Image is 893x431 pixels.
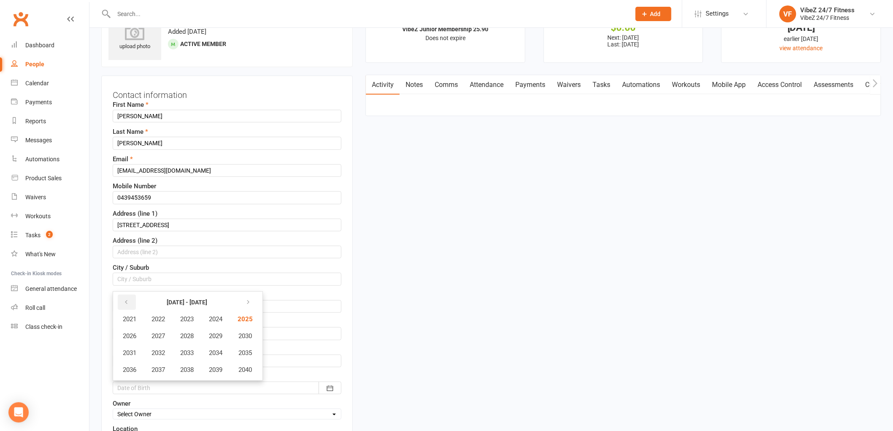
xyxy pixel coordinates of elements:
[152,349,165,357] span: 2032
[113,191,341,204] input: Mobile Number
[113,127,148,137] label: Last Name
[402,26,488,33] strong: VibeZ Junior Membership 25.90
[11,93,89,112] a: Payments
[180,349,194,357] span: 2033
[25,61,44,68] div: People
[123,315,136,323] span: 2021
[113,219,341,231] input: Address (line 1)
[10,8,31,30] a: Clubworx
[25,99,52,106] div: Payments
[25,156,60,163] div: Automations
[113,164,341,177] input: Email
[113,154,133,164] label: Email
[180,41,226,47] span: Active member
[650,11,661,17] span: Add
[180,366,194,374] span: 2038
[552,23,695,32] div: $0.00
[152,315,165,323] span: 2022
[25,80,49,87] div: Calendar
[25,304,45,311] div: Roll call
[202,345,230,361] button: 2034
[11,317,89,336] a: Class kiosk mode
[209,349,222,357] span: 2034
[25,323,62,330] div: Class check-in
[25,175,62,182] div: Product Sales
[25,232,41,239] div: Tasks
[144,345,172,361] button: 2032
[11,245,89,264] a: What's New
[123,349,136,357] span: 2031
[230,345,260,361] button: 2035
[780,45,823,52] a: view attendance
[202,328,230,344] button: 2029
[366,75,400,95] a: Activity
[11,188,89,207] a: Waivers
[180,332,194,340] span: 2028
[168,28,206,35] time: Added [DATE]
[25,42,54,49] div: Dashboard
[113,263,149,273] label: City / Suburb
[116,345,143,361] button: 2031
[636,7,671,21] button: Add
[706,75,752,95] a: Mobile App
[801,14,855,22] div: VibeZ 24/7 Fitness
[25,213,51,220] div: Workouts
[123,366,136,374] span: 2036
[116,328,143,344] button: 2026
[113,209,157,219] label: Address (line 1)
[113,246,341,258] input: Address (line 2)
[509,75,551,95] a: Payments
[429,75,464,95] a: Comms
[729,34,873,43] div: earlier [DATE]
[11,36,89,55] a: Dashboard
[173,328,201,344] button: 2028
[779,5,796,22] div: VF
[46,231,53,238] span: 2
[113,100,149,110] label: First Name
[144,311,172,327] button: 2022
[706,4,729,23] span: Settings
[729,23,873,32] div: [DATE]
[238,332,252,340] span: 2030
[25,251,56,258] div: What's New
[152,366,165,374] span: 2037
[11,169,89,188] a: Product Sales
[11,207,89,226] a: Workouts
[11,279,89,298] a: General attendance kiosk mode
[209,315,222,323] span: 2024
[752,75,808,95] a: Access Control
[238,349,252,357] span: 2035
[25,118,46,125] div: Reports
[113,273,341,285] input: City / Suburb
[230,328,260,344] button: 2030
[25,285,77,292] div: General attendance
[11,74,89,93] a: Calendar
[25,137,52,144] div: Messages
[801,6,855,14] div: VibeZ 24/7 Fitness
[173,362,201,378] button: 2038
[8,402,29,423] div: Open Intercom Messenger
[11,131,89,150] a: Messages
[163,298,211,307] strong: [DATE] - [DATE]
[464,75,509,95] a: Attendance
[587,75,616,95] a: Tasks
[111,8,625,20] input: Search...
[202,311,230,327] button: 2024
[666,75,706,95] a: Workouts
[113,137,341,149] input: Last Name
[144,328,172,344] button: 2027
[425,35,465,41] span: Does not expire
[209,332,222,340] span: 2029
[173,345,201,361] button: 2033
[116,311,143,327] button: 2021
[144,362,172,378] button: 2037
[230,362,260,378] button: 2040
[152,332,165,340] span: 2027
[25,194,46,201] div: Waivers
[116,362,143,378] button: 2036
[11,298,89,317] a: Roll call
[123,332,136,340] span: 2026
[209,366,222,374] span: 2039
[11,150,89,169] a: Automations
[113,398,130,409] label: Owner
